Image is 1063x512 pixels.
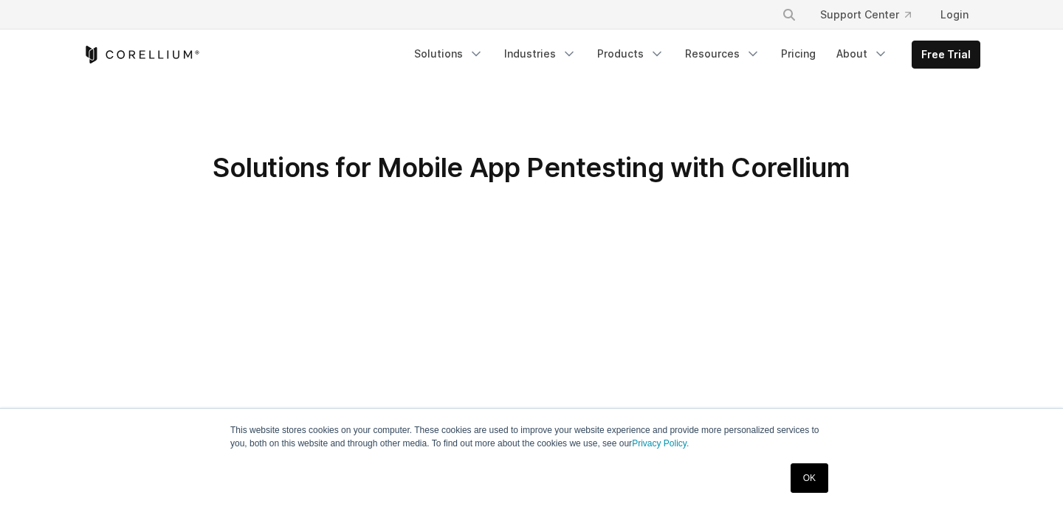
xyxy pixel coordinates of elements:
[632,438,689,449] a: Privacy Policy.
[213,151,850,184] span: Solutions for Mobile App Pentesting with Corellium
[83,46,200,63] a: Corellium Home
[912,41,980,68] a: Free Trial
[495,41,585,67] a: Industries
[929,1,980,28] a: Login
[405,41,980,69] div: Navigation Menu
[764,1,980,28] div: Navigation Menu
[776,1,802,28] button: Search
[808,1,923,28] a: Support Center
[676,41,769,67] a: Resources
[405,41,492,67] a: Solutions
[588,41,673,67] a: Products
[230,423,833,450] p: This website stores cookies on your computer. These cookies are used to improve your website expe...
[791,463,828,493] a: OK
[772,41,825,67] a: Pricing
[828,41,897,67] a: About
